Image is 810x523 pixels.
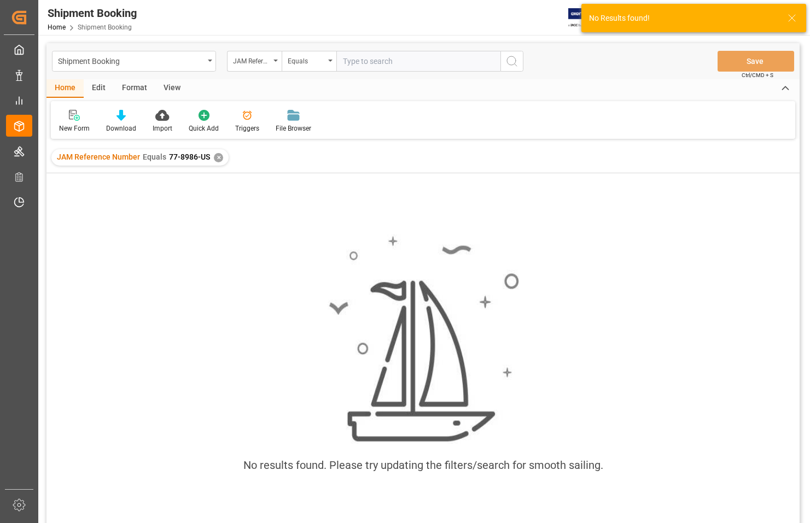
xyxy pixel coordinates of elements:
div: No results found. Please try updating the filters/search for smooth sailing. [243,457,603,473]
button: open menu [52,51,216,72]
div: Import [153,124,172,133]
span: Equals [143,152,166,161]
div: Quick Add [189,124,219,133]
div: Triggers [235,124,259,133]
div: File Browser [276,124,311,133]
div: JAM Reference Number [233,54,270,66]
div: Shipment Booking [48,5,137,21]
div: No Results found! [589,13,777,24]
div: Equals [288,54,325,66]
span: JAM Reference Number [57,152,140,161]
button: open menu [282,51,336,72]
span: 77-8986-US [169,152,210,161]
div: Shipment Booking [58,54,204,67]
div: Edit [84,79,114,98]
button: open menu [227,51,282,72]
span: Ctrl/CMD + S [742,71,773,79]
button: Save [718,51,794,72]
input: Type to search [336,51,500,72]
img: smooth_sailing.jpeg [328,234,519,444]
img: Exertis%20JAM%20-%20Email%20Logo.jpg_1722504956.jpg [568,8,606,27]
a: Home [48,23,66,31]
div: Download [106,124,136,133]
div: ✕ [214,153,223,162]
button: search button [500,51,523,72]
div: View [155,79,189,98]
div: Home [46,79,84,98]
div: New Form [59,124,90,133]
div: Format [114,79,155,98]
